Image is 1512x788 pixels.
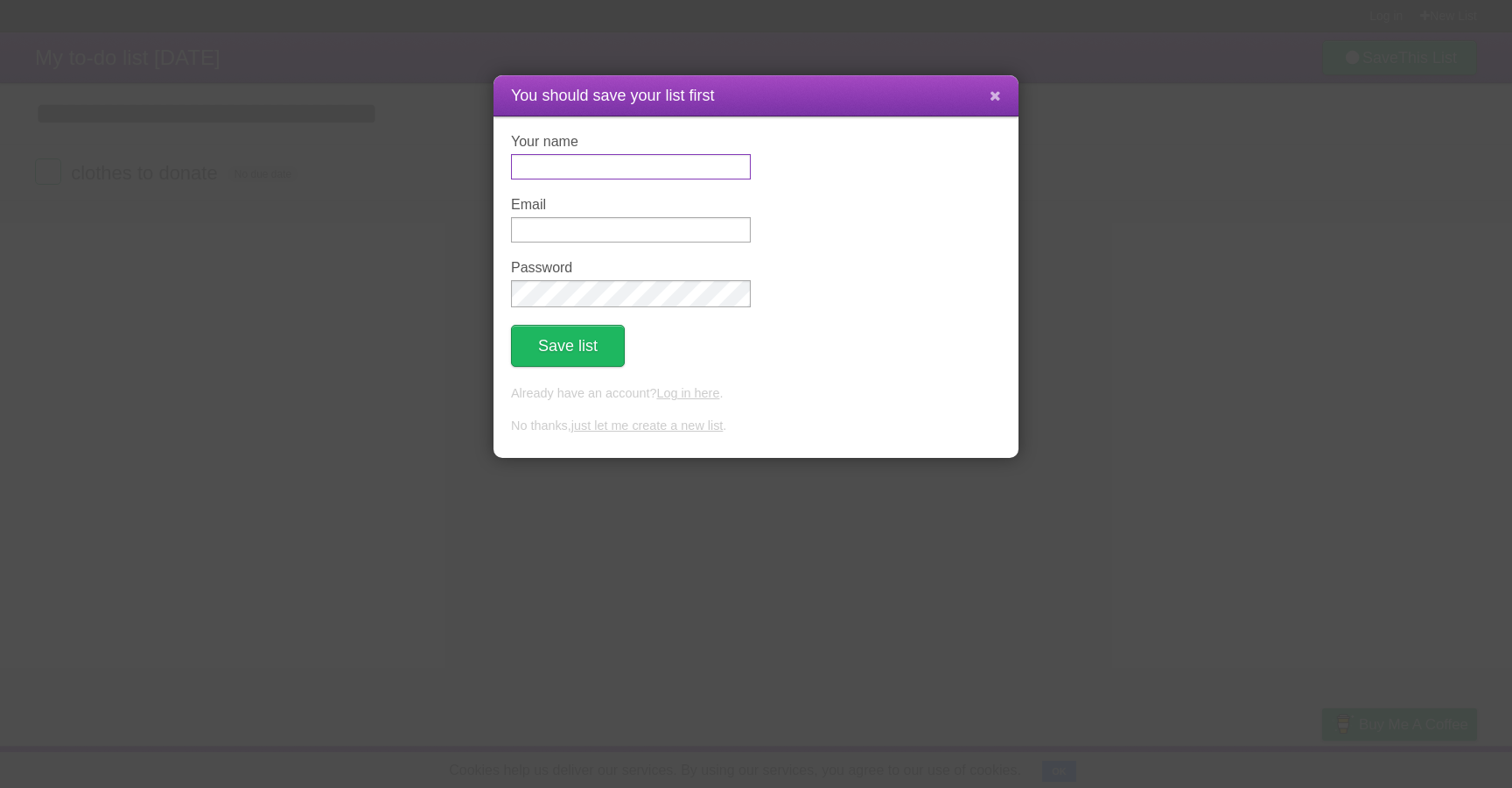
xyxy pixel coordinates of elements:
[511,84,1001,108] h1: You should save your list first
[511,417,1001,436] p: No thanks, .
[511,134,751,150] label: Your name
[511,384,1001,404] p: Already have an account? .
[656,386,719,400] a: Log in here
[511,197,751,213] label: Email
[571,419,724,433] a: just let me create a new list
[511,260,751,276] label: Password
[511,325,625,367] button: Save list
